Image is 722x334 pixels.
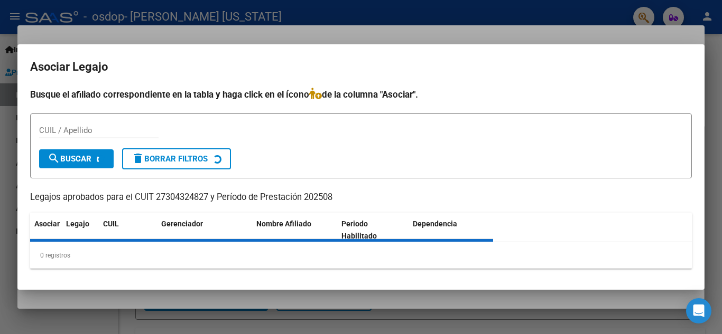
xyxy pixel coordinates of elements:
[341,220,377,240] span: Periodo Habilitado
[337,213,409,247] datatable-header-cell: Periodo Habilitado
[413,220,457,228] span: Dependencia
[34,220,60,228] span: Asociar
[686,298,711,323] div: Open Intercom Messenger
[39,149,114,168] button: Buscar
[48,154,91,164] span: Buscar
[132,154,208,164] span: Borrar Filtros
[256,220,311,228] span: Nombre Afiliado
[252,213,337,247] datatable-header-cell: Nombre Afiliado
[30,88,692,101] h4: Busque el afiliado correspondiente en la tabla y haga click en el ícono de la columna "Asociar".
[30,242,692,269] div: 0 registros
[157,213,252,247] datatable-header-cell: Gerenciador
[30,191,692,204] p: Legajos aprobados para el CUIT 27304324827 y Período de Prestación 202508
[99,213,157,247] datatable-header-cell: CUIL
[30,213,62,247] datatable-header-cell: Asociar
[66,220,89,228] span: Legajo
[48,152,60,165] mat-icon: search
[62,213,99,247] datatable-header-cell: Legajo
[409,213,494,247] datatable-header-cell: Dependencia
[30,57,692,77] h2: Asociar Legajo
[122,148,231,169] button: Borrar Filtros
[103,220,119,228] span: CUIL
[161,220,203,228] span: Gerenciador
[132,152,144,165] mat-icon: delete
